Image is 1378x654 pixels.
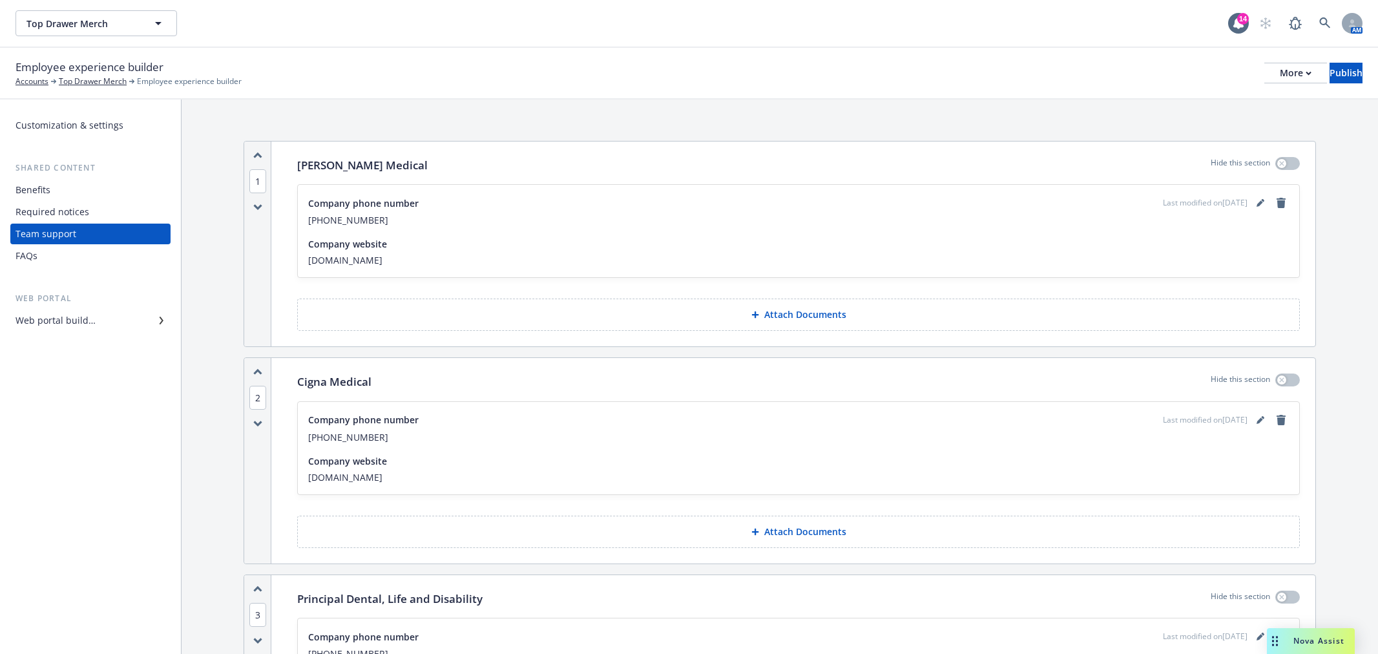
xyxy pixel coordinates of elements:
span: Last modified on [DATE] [1163,197,1248,209]
p: Principal Dental, Life and Disability [297,591,483,607]
button: 1 [249,174,266,188]
a: Top Drawer Merch [59,76,127,87]
a: Team support [10,224,171,244]
p: Hide this section [1211,591,1270,607]
span: Company phone number [308,630,419,644]
span: Company website [308,237,387,251]
span: 1 [249,169,266,193]
p: Hide this section [1211,374,1270,390]
span: Company phone number [308,413,419,427]
button: 2 [249,391,266,405]
div: Required notices [16,202,89,222]
a: editPencil [1253,195,1268,211]
p: Cigna Medical [297,374,371,390]
a: Required notices [10,202,171,222]
button: 3 [249,608,266,622]
span: Company phone number [308,196,419,210]
a: Benefits [10,180,171,200]
p: Attach Documents [764,525,846,538]
div: Customization & settings [16,115,123,136]
p: Attach Documents [764,308,846,321]
a: remove [1273,412,1289,428]
span: [DOMAIN_NAME] [308,470,1289,484]
div: FAQs [16,246,37,266]
button: More [1264,63,1327,83]
span: Company website [308,454,387,468]
span: Last modified on [DATE] [1163,414,1248,426]
div: Benefits [16,180,50,200]
span: [DOMAIN_NAME] [308,253,1289,267]
div: Web portal builder [16,310,96,331]
a: editPencil [1253,412,1268,428]
span: Employee experience builder [16,59,163,76]
button: Nova Assist [1267,628,1355,654]
a: Accounts [16,76,48,87]
a: Web portal builder [10,310,171,331]
a: Customization & settings [10,115,171,136]
span: 3 [249,603,266,627]
button: Attach Documents [297,516,1300,548]
a: Search [1312,10,1338,36]
p: [PERSON_NAME] Medical [297,157,428,174]
span: Employee experience builder [137,76,242,87]
a: FAQs [10,246,171,266]
button: Top Drawer Merch [16,10,177,36]
span: [PHONE_NUMBER] [308,430,1289,444]
div: Shared content [10,162,171,174]
button: Attach Documents [297,299,1300,331]
div: More [1280,63,1311,83]
div: Team support [16,224,76,244]
span: Nova Assist [1293,635,1344,646]
a: Start snowing [1253,10,1279,36]
span: Last modified on [DATE] [1163,631,1248,642]
div: Web portal [10,292,171,305]
button: Publish [1330,63,1362,83]
a: editPencil [1253,629,1268,644]
span: Top Drawer Merch [26,17,138,30]
a: Report a Bug [1282,10,1308,36]
span: 2 [249,386,266,410]
span: [PHONE_NUMBER] [308,213,1289,227]
div: Drag to move [1267,628,1283,654]
div: 14 [1237,13,1249,25]
p: Hide this section [1211,157,1270,174]
a: remove [1273,195,1289,211]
